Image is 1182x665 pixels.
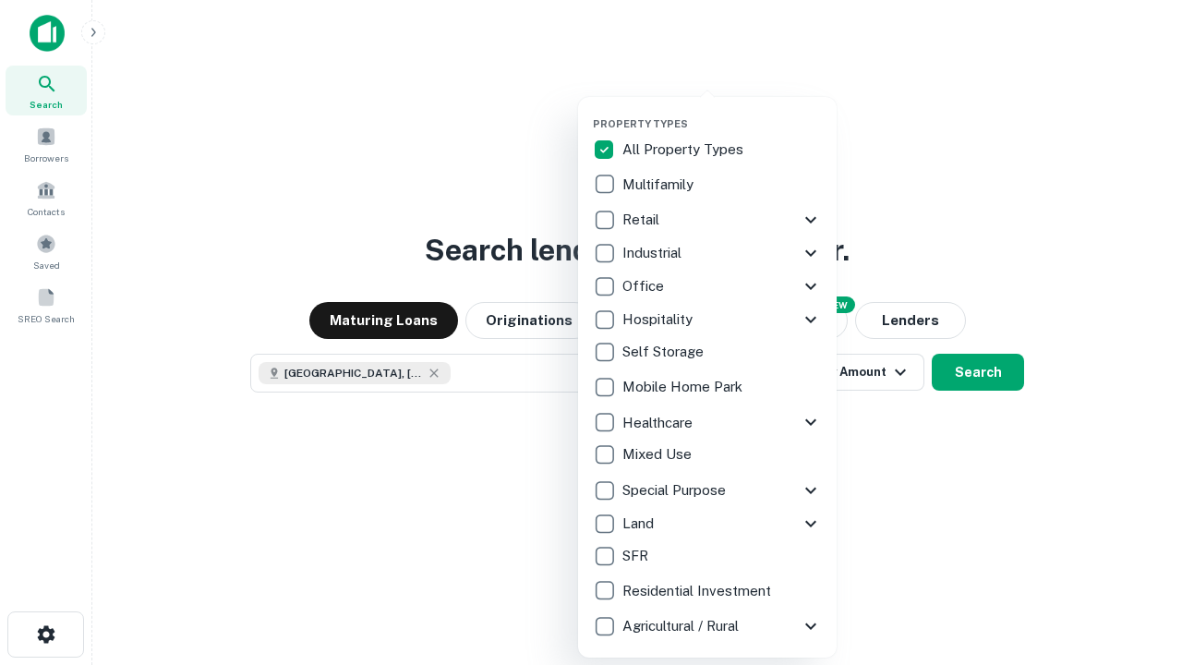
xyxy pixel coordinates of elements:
p: Self Storage [622,341,707,363]
p: Healthcare [622,412,696,434]
div: Industrial [593,236,822,270]
div: Hospitality [593,303,822,336]
p: Mixed Use [622,443,695,465]
p: Office [622,275,668,297]
p: All Property Types [622,139,747,161]
div: Special Purpose [593,474,822,507]
iframe: Chat Widget [1090,517,1182,606]
p: Hospitality [622,308,696,331]
span: Property Types [593,118,688,129]
p: SFR [622,545,652,567]
div: Land [593,507,822,540]
p: Agricultural / Rural [622,615,742,637]
div: Healthcare [593,405,822,439]
p: Special Purpose [622,479,730,502]
p: Land [622,513,657,535]
p: Retail [622,209,663,231]
p: Industrial [622,242,685,264]
p: Mobile Home Park [622,376,746,398]
p: Residential Investment [622,580,775,602]
p: Multifamily [622,174,697,196]
div: Agricultural / Rural [593,610,822,643]
div: Office [593,270,822,303]
div: Retail [593,203,822,236]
